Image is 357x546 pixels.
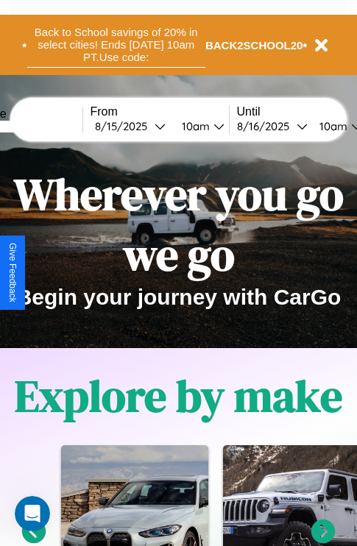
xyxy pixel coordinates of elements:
[312,119,351,133] div: 10am
[205,39,303,52] b: BACK2SCHOOL20
[91,118,170,134] button: 8/15/2025
[27,22,205,68] button: Back to School savings of 20% in select cities! Ends [DATE] 10am PT.Use code:
[15,496,50,531] iframe: Intercom live chat
[91,105,229,118] label: From
[174,119,213,133] div: 10am
[95,119,155,133] div: 8 / 15 / 2025
[237,119,297,133] div: 8 / 16 / 2025
[170,118,229,134] button: 10am
[7,243,18,302] div: Give Feedback
[15,366,342,426] h1: Explore by make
